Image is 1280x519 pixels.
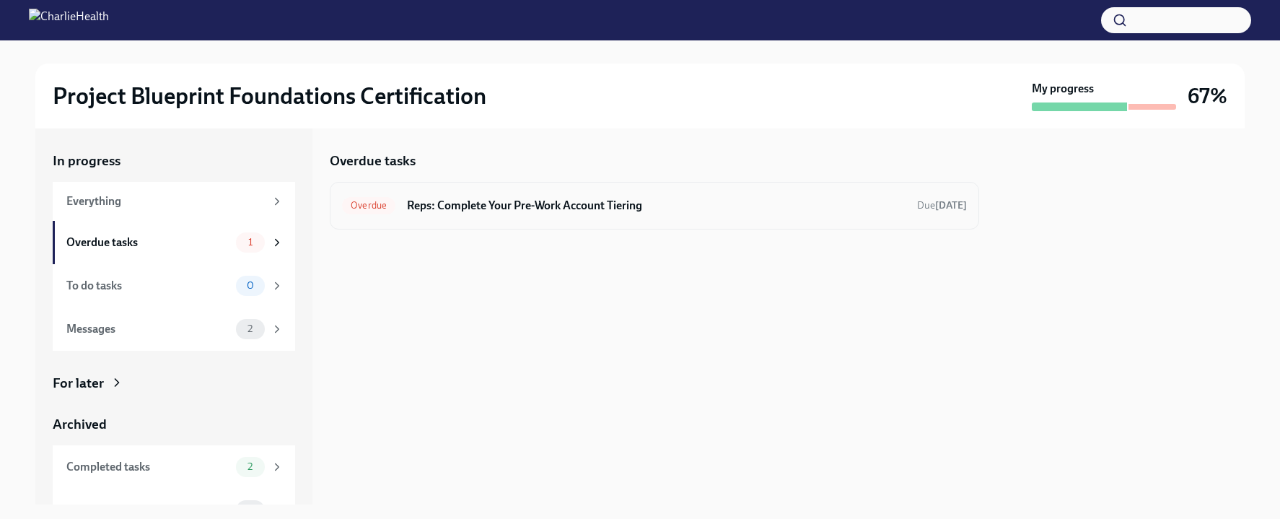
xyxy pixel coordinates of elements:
[53,182,295,221] a: Everything
[239,461,261,472] span: 2
[53,445,295,489] a: Completed tasks2
[53,264,295,308] a: To do tasks0
[66,459,230,475] div: Completed tasks
[239,323,261,334] span: 2
[66,235,230,250] div: Overdue tasks
[1032,81,1094,97] strong: My progress
[935,199,967,211] strong: [DATE]
[240,237,261,248] span: 1
[66,502,230,518] div: Messages
[66,278,230,294] div: To do tasks
[53,374,104,393] div: For later
[53,415,295,434] a: Archived
[66,193,265,209] div: Everything
[53,152,295,170] a: In progress
[330,152,416,170] h5: Overdue tasks
[407,198,906,214] h6: Reps: Complete Your Pre-Work Account Tiering
[342,200,395,211] span: Overdue
[53,221,295,264] a: Overdue tasks1
[66,321,230,337] div: Messages
[917,199,967,211] span: Due
[29,9,109,32] img: CharlieHealth
[53,308,295,351] a: Messages2
[1188,83,1227,109] h3: 67%
[53,374,295,393] a: For later
[342,194,967,217] a: OverdueReps: Complete Your Pre-Work Account TieringDue[DATE]
[238,280,263,291] span: 0
[53,82,486,110] h2: Project Blueprint Foundations Certification
[917,199,967,212] span: September 8th, 2025 09:00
